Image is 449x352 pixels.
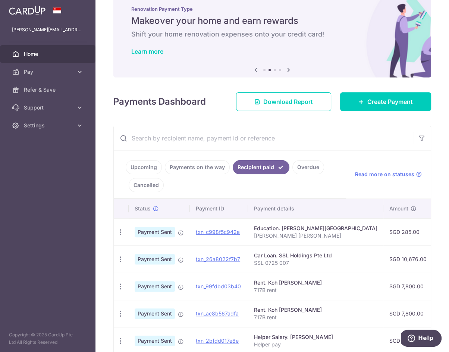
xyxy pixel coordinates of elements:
div: Rent. Koh [PERSON_NAME] [254,306,377,314]
h5: Makeover your home and earn rewards [131,15,413,27]
span: Support [24,104,73,111]
a: Read more on statuses [355,171,422,178]
span: Settings [24,122,73,129]
span: Read more on statuses [355,171,414,178]
h4: Payments Dashboard [113,95,206,108]
span: Amount [389,205,408,212]
a: Payments on the way [165,160,230,174]
span: Pay [24,68,73,76]
p: Renovation Payment Type [131,6,413,12]
a: txn_26a8022f7b7 [196,256,240,262]
span: Create Payment [367,97,413,106]
a: Overdue [292,160,324,174]
a: Recipient paid [233,160,289,174]
a: Upcoming [126,160,162,174]
a: Download Report [236,92,331,111]
td: SGD 10,676.00 [383,245,433,273]
a: txn_c998f5c942a [196,229,240,235]
th: Payment details [248,199,383,218]
img: CardUp [9,6,45,15]
td: SGD 7,800.00 [383,300,433,327]
span: Home [24,50,73,58]
td: SGD 285.00 [383,218,433,245]
p: [PERSON_NAME] [PERSON_NAME] [254,232,377,240]
p: 717B rent [254,314,377,321]
p: SSL 0725 007 [254,259,377,267]
div: Helper Salary. [PERSON_NAME] [254,333,377,341]
div: Car Loan. SSL Holdings Pte Ltd [254,252,377,259]
a: Cancelled [129,178,164,192]
a: Create Payment [340,92,431,111]
span: Payment Sent [135,227,175,237]
p: 717B rent [254,286,377,294]
span: Payment Sent [135,281,175,292]
span: Refer & Save [24,86,73,93]
input: Search by recipient name, payment id or reference [114,126,413,150]
span: Status [135,205,151,212]
a: txn_99fdbd03b40 [196,283,241,289]
span: Payment Sent [135,254,175,264]
td: SGD 7,800.00 [383,273,433,300]
th: Payment ID [190,199,248,218]
a: txn_2bfdd017e8e [196,337,239,344]
a: Learn more [131,48,163,55]
div: Rent. Koh [PERSON_NAME] [254,279,377,286]
a: txn_ac8b567adfa [196,310,239,317]
span: Payment Sent [135,308,175,319]
span: Payment Sent [135,336,175,346]
span: Download Report [263,97,313,106]
h6: Shift your home renovation expenses onto your credit card! [131,30,413,39]
div: Education. [PERSON_NAME][GEOGRAPHIC_DATA] [254,225,377,232]
p: Helper pay [254,341,377,348]
iframe: Opens a widget where you can find more information [401,330,442,348]
p: [PERSON_NAME][EMAIL_ADDRESS][DOMAIN_NAME] [12,26,84,34]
